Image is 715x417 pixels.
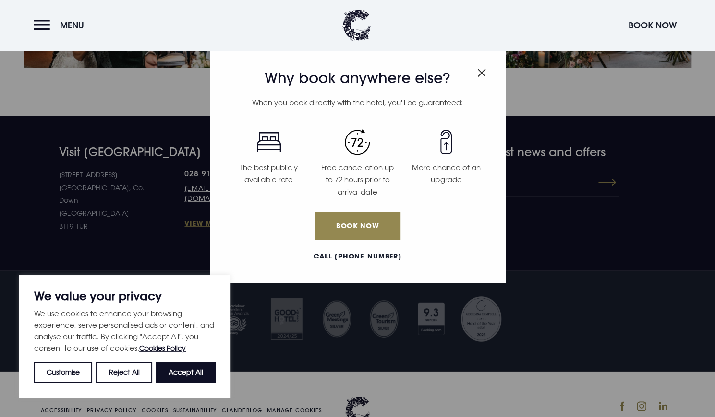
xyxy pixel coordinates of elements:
[60,20,84,31] span: Menu
[34,307,216,354] p: We use cookies to enhance your browsing experience, serve personalised ads or content, and analys...
[224,70,490,87] h3: Why book anywhere else?
[624,15,681,36] button: Book Now
[319,161,396,198] p: Free cancellation up to 72 hours prior to arrival date
[315,212,400,240] a: Book Now
[224,251,490,261] a: Call [PHONE_NUMBER]
[34,362,92,383] button: Customise
[224,97,490,109] p: When you book directly with the hotel, you'll be guaranteed:
[230,161,307,186] p: The best publicly available rate
[139,344,186,352] a: Cookies Policy
[477,63,486,79] button: Close modal
[19,275,230,398] div: We value your privacy
[34,290,216,302] p: We value your privacy
[156,362,216,383] button: Accept All
[342,10,371,41] img: Clandeboye Lodge
[96,362,152,383] button: Reject All
[408,161,485,186] p: More chance of an upgrade
[34,15,89,36] button: Menu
